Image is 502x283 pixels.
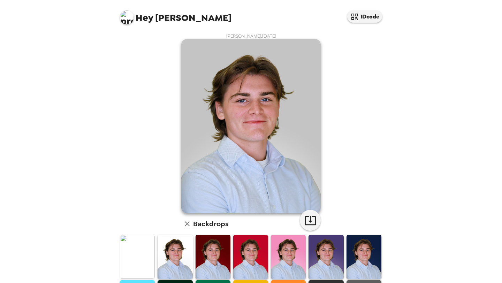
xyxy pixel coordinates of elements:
h6: Backdrops [193,218,228,229]
span: Hey [136,12,153,24]
img: profile pic [120,10,134,24]
button: IDcode [347,10,382,23]
img: user [181,39,321,213]
span: [PERSON_NAME] , [DATE] [226,33,276,39]
span: [PERSON_NAME] [120,7,231,23]
img: Original [120,235,155,278]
